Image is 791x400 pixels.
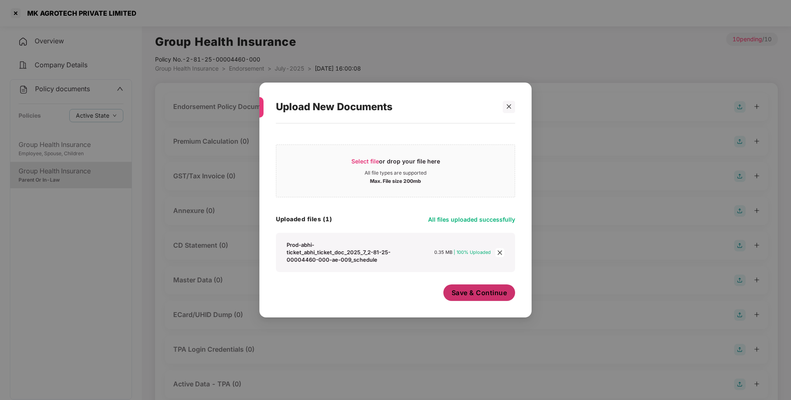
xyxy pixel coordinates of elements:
span: Select file [351,158,379,165]
div: or drop your file here [351,157,440,170]
span: All files uploaded successfully [428,216,515,223]
span: Save & Continue [452,288,507,297]
div: All file types are supported [365,170,426,176]
span: | 100% Uploaded [454,249,491,255]
span: Select fileor drop your file hereAll file types are supportedMax. File size 200mb [276,151,515,191]
span: 0.35 MB [434,249,452,255]
div: Prod-abhi-ticket_abhi_ticket_doc_2025_7_2-81-25-00004460-000-ae-009_schedule [287,241,399,263]
div: Max. File size 200mb [370,176,421,185]
span: close [495,248,504,257]
div: Upload New Documents [276,91,495,123]
span: close [506,104,512,109]
h4: Uploaded files (1) [276,215,332,223]
button: Save & Continue [443,284,516,301]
